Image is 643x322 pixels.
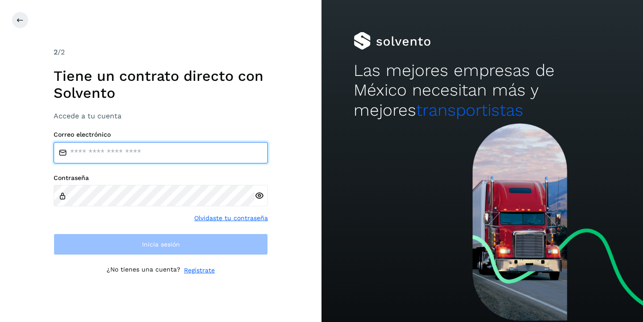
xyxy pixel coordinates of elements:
[54,131,268,138] label: Correo electrónico
[194,213,268,223] a: Olvidaste tu contraseña
[354,61,611,120] h2: Las mejores empresas de México necesitan más y mejores
[54,112,268,120] h3: Accede a tu cuenta
[416,100,523,120] span: transportistas
[54,234,268,255] button: Inicia sesión
[54,174,268,182] label: Contraseña
[54,48,58,56] span: 2
[142,241,180,247] span: Inicia sesión
[184,266,215,275] a: Regístrate
[54,67,268,102] h1: Tiene un contrato directo con Solvento
[54,47,268,58] div: /2
[107,266,180,275] p: ¿No tienes una cuenta?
